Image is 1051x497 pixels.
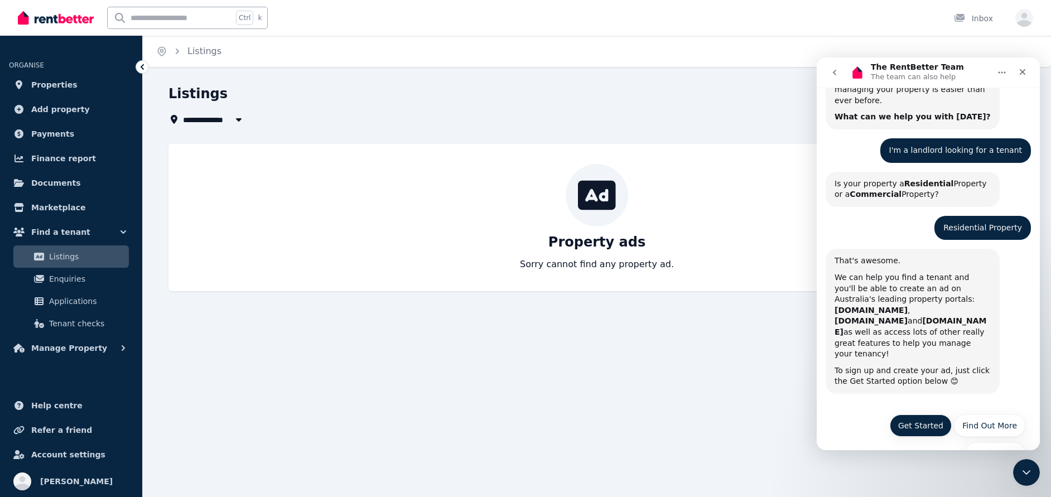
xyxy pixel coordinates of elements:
[31,423,92,437] span: Refer a friend
[31,399,83,412] span: Help centre
[18,198,174,209] div: That's awesome.
[9,114,183,149] div: Is your property aResidentialProperty or aCommercialProperty?
[148,385,209,407] button: See Pricing
[31,201,85,214] span: Marketplace
[18,9,94,26] img: RentBetter
[9,221,133,243] button: Find a tenant
[31,448,105,461] span: Account settings
[31,127,74,141] span: Payments
[31,103,90,116] span: Add property
[9,158,214,192] div: Sunny says…
[13,245,129,268] a: Listings
[18,259,91,268] b: [DOMAIN_NAME]
[143,36,235,67] nav: Breadcrumb
[168,85,228,103] h1: Listings
[520,258,674,271] p: Sorry cannot find any property ad.
[548,233,645,251] p: Property ads
[9,191,183,336] div: That's awesome.We can help you find a tenant and you'll be able to create an ad on Australia's le...
[49,295,124,308] span: Applications
[18,248,91,257] b: [DOMAIN_NAME]
[18,16,174,49] div: On RentBetter, taking control and managing your property is easier than ever before.
[18,215,174,302] div: We can help you find a tenant and you'll be able to create an ad on Australia's leading property ...
[49,272,124,286] span: Enquiries
[13,290,129,312] a: Applications
[88,122,137,131] b: Residential
[49,250,124,263] span: Listings
[73,88,206,99] div: I'm a landlord looking for a tenant
[9,147,133,170] a: Finance report
[9,394,133,417] a: Help centre
[40,475,113,488] span: [PERSON_NAME]
[9,81,214,114] div: Sunny says…
[118,158,214,183] div: Residential Property
[64,81,215,105] div: I'm a landlord looking for a tenant
[9,98,133,120] a: Add property
[9,61,44,69] span: ORGANISE
[9,172,133,194] a: Documents
[13,312,129,335] a: Tenant checks
[31,225,90,239] span: Find a tenant
[9,196,133,219] a: Marketplace
[31,176,81,190] span: Documents
[18,121,174,143] div: Is your property a Property or a Property?
[236,11,253,25] span: Ctrl
[18,55,174,64] b: What can we help you with [DATE]?
[9,74,133,96] a: Properties
[187,45,221,58] span: Listings
[127,165,205,176] div: Residential Property
[9,337,133,359] button: Manage Property
[258,13,262,22] span: k
[954,13,993,24] div: Inbox
[9,419,133,441] a: Refer a friend
[31,341,107,355] span: Manage Property
[73,357,135,379] button: Get Started
[9,443,133,466] a: Account settings
[18,308,174,330] div: To sign up and create your ad, just click the Get Started option below 😊
[33,132,85,141] b: Commercial
[31,78,78,91] span: Properties
[817,57,1040,450] iframe: Intercom live chat
[31,152,96,165] span: Finance report
[1013,459,1040,486] iframe: Intercom live chat
[13,268,129,290] a: Enquiries
[18,259,170,279] b: [DOMAIN_NAME]
[9,114,214,158] div: The RentBetter Team says…
[137,357,209,379] button: Find Out More
[9,191,214,350] div: The RentBetter Team says…
[9,123,133,145] a: Payments
[49,317,124,330] span: Tenant checks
